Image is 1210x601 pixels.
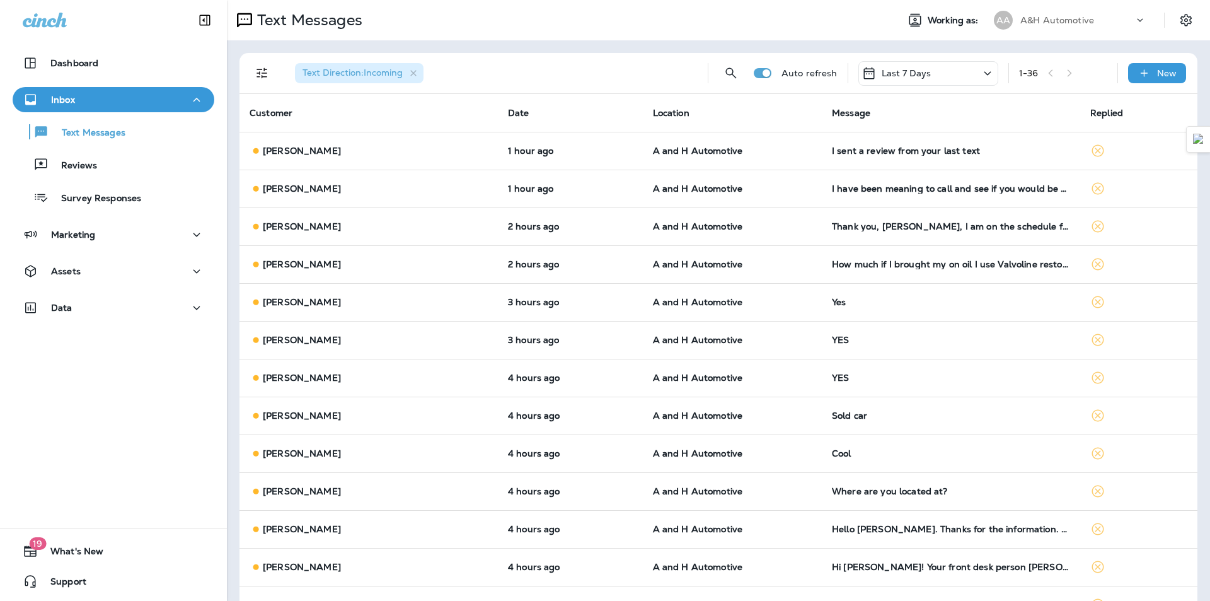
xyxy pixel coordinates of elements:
[49,193,141,205] p: Survey Responses
[263,524,341,534] p: [PERSON_NAME]
[508,335,633,345] p: Sep 10, 2025 10:38 AM
[718,61,744,86] button: Search Messages
[13,295,214,320] button: Data
[13,119,214,145] button: Text Messages
[832,107,870,119] span: Message
[832,184,1070,194] div: I have been meaning to call and see if you would be able to replace the rubber seal around door i...
[263,259,341,269] p: [PERSON_NAME]
[508,184,633,194] p: Sep 10, 2025 12:28 PM
[13,569,214,594] button: Support
[508,373,633,383] p: Sep 10, 2025 10:17 AM
[1020,15,1094,25] p: A&H Automotive
[263,562,341,572] p: [PERSON_NAME]
[49,127,125,139] p: Text Messages
[508,146,633,156] p: Sep 10, 2025 12:40 PM
[832,411,1070,421] div: Sold car
[508,448,633,458] p: Sep 10, 2025 10:01 AM
[832,297,1070,307] div: Yes
[508,259,633,269] p: Sep 10, 2025 11:22 AM
[51,230,95,240] p: Marketing
[13,184,214,211] button: Survey Responses
[13,50,214,76] button: Dashboard
[302,67,403,78] span: Text Direction : Incoming
[29,537,46,550] span: 19
[1157,68,1177,78] p: New
[653,561,743,573] span: A and H Automotive
[508,486,633,496] p: Sep 10, 2025 09:50 AM
[50,58,98,68] p: Dashboard
[653,448,743,459] span: A and H Automotive
[1175,9,1197,32] button: Settings
[263,411,341,421] p: [PERSON_NAME]
[263,146,341,156] p: [PERSON_NAME]
[653,372,743,383] span: A and H Automotive
[49,160,97,172] p: Reviews
[51,95,75,105] p: Inbox
[653,334,743,346] span: A and H Automotive
[832,486,1070,496] div: Where are you located at?
[13,87,214,112] button: Inbox
[508,221,633,231] p: Sep 10, 2025 12:16 PM
[51,266,81,276] p: Assets
[13,259,214,284] button: Assets
[1019,68,1039,78] div: 1 - 36
[1090,107,1123,119] span: Replied
[832,524,1070,534] div: Hello James. Thanks for the information. My f250 2004 6.0 needs glow plugs and new harness i will...
[38,546,103,561] span: What's New
[295,63,423,83] div: Text Direction:Incoming
[653,410,743,421] span: A and H Automotive
[263,221,341,231] p: [PERSON_NAME]
[832,146,1070,156] div: I sent a review from your last text
[250,107,292,119] span: Customer
[1193,134,1204,145] img: Detect Auto
[653,523,743,535] span: A and H Automotive
[832,259,1070,269] div: How much if I brought my on oil I use Valvoline restore and protect.
[832,335,1070,345] div: YES
[653,183,743,194] span: A and H Automotive
[832,448,1070,458] div: Cool
[51,303,72,313] p: Data
[13,151,214,178] button: Reviews
[653,145,743,156] span: A and H Automotive
[508,107,529,119] span: Date
[653,486,743,497] span: A and H Automotive
[653,259,743,270] span: A and H Automotive
[832,373,1070,383] div: YES
[252,11,362,30] p: Text Messages
[263,373,341,383] p: [PERSON_NAME]
[187,8,222,33] button: Collapse Sidebar
[508,562,633,572] p: Sep 10, 2025 09:38 AM
[13,539,214,564] button: 19What's New
[653,296,743,308] span: A and H Automotive
[263,335,341,345] p: [PERSON_NAME]
[928,15,981,26] span: Working as:
[38,576,86,592] span: Support
[263,486,341,496] p: [PERSON_NAME]
[832,562,1070,572] div: Hi james! Your front desk person courtney is so great and needs a raise ASAPP dude
[781,68,838,78] p: Auto refresh
[653,221,743,232] span: A and H Automotive
[508,524,633,534] p: Sep 10, 2025 09:48 AM
[263,184,341,194] p: [PERSON_NAME]
[250,61,275,86] button: Filters
[882,68,931,78] p: Last 7 Days
[263,448,341,458] p: [PERSON_NAME]
[994,11,1013,30] div: AA
[832,221,1070,231] div: Thank you, James, I am on the schedule for Monday, 15 September to get my AC fixed in my motorhom...
[508,411,633,421] p: Sep 10, 2025 10:04 AM
[653,107,689,119] span: Location
[263,297,341,307] p: [PERSON_NAME]
[508,297,633,307] p: Sep 10, 2025 11:17 AM
[13,222,214,247] button: Marketing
